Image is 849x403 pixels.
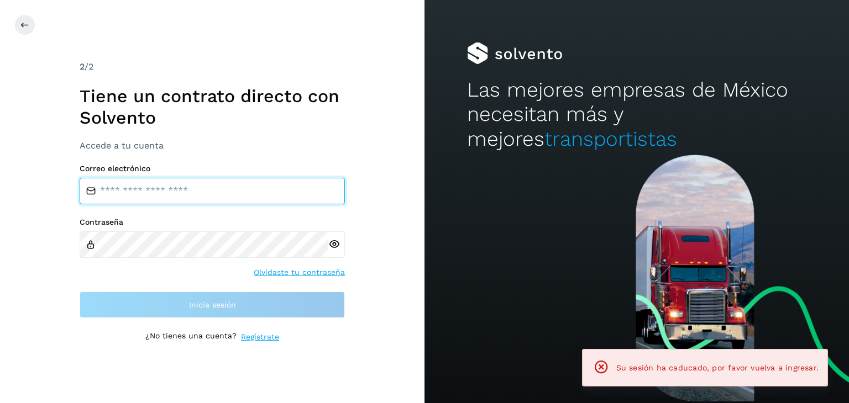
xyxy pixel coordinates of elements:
[80,60,345,73] div: /2
[189,301,236,309] span: Inicia sesión
[80,86,345,128] h1: Tiene un contrato directo con Solvento
[616,363,819,372] span: Su sesión ha caducado, por favor vuelva a ingresar.
[80,164,345,173] label: Correo electrónico
[241,331,279,343] a: Regístrate
[467,78,806,151] h2: Las mejores empresas de México necesitan más y mejores
[80,291,345,318] button: Inicia sesión
[145,331,237,343] p: ¿No tienes una cuenta?
[80,61,85,72] span: 2
[254,267,345,278] a: Olvidaste tu contraseña
[80,218,345,227] label: Contraseña
[544,127,677,151] span: transportistas
[80,140,345,151] h3: Accede a tu cuenta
